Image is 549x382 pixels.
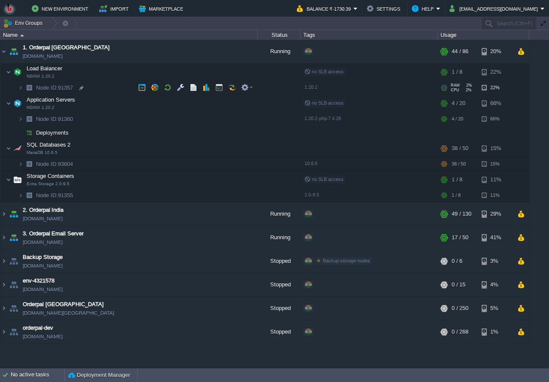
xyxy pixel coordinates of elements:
[26,173,75,179] a: Storage ContainersExtra Storage 2.0-9.5
[18,81,23,94] img: AMDAwAAAACH5BAEAAAAALAAAAAABAAEAAAICRAEAOw==
[452,140,468,157] div: 38 / 50
[258,297,301,320] div: Stopped
[8,250,20,273] img: AMDAwAAAACH5BAEAAAAALAAAAAABAAEAAAICRAEAOw==
[0,202,7,226] img: AMDAwAAAACH5BAEAAAAALAAAAAABAAEAAAICRAEAOw==
[8,226,20,249] img: AMDAwAAAACH5BAEAAAAALAAAAAABAAEAAAICRAEAOw==
[8,297,20,320] img: AMDAwAAAACH5BAEAAAAALAAAAAABAAEAAAICRAEAOw==
[20,34,24,36] img: AMDAwAAAACH5BAEAAAAALAAAAAABAAEAAAICRAEAOw==
[305,161,317,166] span: 10.6.5
[23,157,35,171] img: AMDAwAAAACH5BAEAAAAALAAAAAABAAEAAAICRAEAOw==
[36,116,58,122] span: Node ID:
[258,320,301,343] div: Stopped
[23,126,35,139] img: AMDAwAAAACH5BAEAAAAALAAAAAABAAEAAAICRAEAOw==
[36,84,58,91] span: Node ID:
[482,95,510,112] div: 66%
[35,115,74,123] a: Node ID:91360
[8,273,20,296] img: AMDAwAAAACH5BAEAAAAALAAAAAABAAEAAAICRAEAOw==
[23,229,84,238] a: 3. Orderpal Email Server
[482,63,510,81] div: 22%
[26,141,72,148] span: SQL Databases 2
[305,177,344,182] span: no SLB access
[258,273,301,296] div: Stopped
[305,69,344,74] span: no SLB access
[482,320,510,343] div: 1%
[0,320,7,343] img: AMDAwAAAACH5BAEAAAAALAAAAAABAAEAAAICRAEAOw==
[258,226,301,249] div: Running
[68,371,130,379] button: Deployment Manager
[23,214,63,223] a: [DOMAIN_NAME]
[23,253,63,262] a: Backup Storage
[6,140,11,157] img: AMDAwAAAACH5BAEAAAAALAAAAAABAAEAAAICRAEAOw==
[482,81,510,94] div: 22%
[18,189,23,202] img: AMDAwAAAACH5BAEAAAAALAAAAAABAAEAAAICRAEAOw==
[35,115,74,123] span: 91360
[12,63,24,81] img: AMDAwAAAACH5BAEAAAAALAAAAAABAAEAAAICRAEAOw==
[452,273,465,296] div: 0 / 15
[23,262,63,270] span: [DOMAIN_NAME]
[452,250,462,273] div: 0 / 6
[412,3,436,14] button: Help
[27,181,69,186] span: Extra Storage 2.0-9.5
[36,192,58,199] span: Node ID:
[36,161,58,167] span: Node ID:
[482,189,510,202] div: 11%
[35,84,74,91] a: Node ID:91357
[139,3,186,14] button: Marketplace
[35,192,74,199] span: 91355
[35,84,74,91] span: 91357
[6,171,11,188] img: AMDAwAAAACH5BAEAAAAALAAAAAABAAEAAAICRAEAOw==
[482,140,510,157] div: 15%
[8,40,20,63] img: AMDAwAAAACH5BAEAAAAALAAAAAABAAEAAAICRAEAOw==
[482,273,510,296] div: 4%
[23,238,63,247] a: [DOMAIN_NAME]
[0,226,7,249] img: AMDAwAAAACH5BAEAAAAALAAAAAABAAEAAAICRAEAOw==
[305,100,344,105] span: no SLB access
[258,40,301,63] div: Running
[26,96,76,103] span: Application Servers
[23,324,53,332] a: orderpal-dev
[23,277,54,285] a: env-4321578
[23,206,63,214] a: 2. Orderpal India
[452,226,468,249] div: 17 / 50
[8,202,20,226] img: AMDAwAAAACH5BAEAAAAALAAAAAABAAEAAAICRAEAOw==
[0,297,7,320] img: AMDAwAAAACH5BAEAAAAALAAAAAABAAEAAAICRAEAOw==
[35,129,70,136] span: Deployments
[18,126,23,139] img: AMDAwAAAACH5BAEAAAAALAAAAAABAAEAAAICRAEAOw==
[23,43,110,52] a: 1. Orderpal [GEOGRAPHIC_DATA]
[449,3,540,14] button: [EMAIL_ADDRESS][DOMAIN_NAME]
[23,300,104,309] a: Orderpal [GEOGRAPHIC_DATA]
[35,160,74,168] span: 93604
[305,192,319,197] span: 2.0-9.5
[0,273,7,296] img: AMDAwAAAACH5BAEAAAAALAAAAAABAAEAAAICRAEAOw==
[32,3,91,14] button: New Environment
[301,30,437,40] div: Tags
[451,88,459,92] span: CPU
[452,40,468,63] div: 44 / 86
[452,63,462,81] div: 1 / 8
[18,112,23,126] img: AMDAwAAAACH5BAEAAAAALAAAAAABAAEAAAICRAEAOw==
[35,192,74,199] a: Node ID:91355
[463,83,472,87] span: 2%
[26,96,76,103] a: Application ServersNGINX 1.20.2
[452,320,468,343] div: 0 / 268
[482,226,510,249] div: 41%
[482,112,510,126] div: 66%
[26,65,63,72] a: Load BalancerNGINX 1.20.2
[23,332,63,341] a: [DOMAIN_NAME]
[27,150,57,155] span: MariaDB 10.6.5
[12,95,24,112] img: AMDAwAAAACH5BAEAAAAALAAAAAABAAEAAAICRAEAOw==
[27,105,54,110] span: NGINX 1.20.2
[482,250,510,273] div: 3%
[452,202,471,226] div: 49 / 130
[452,112,463,126] div: 4 / 20
[305,84,317,90] span: 1.20.2
[26,141,72,148] a: SQL Databases 2MariaDB 10.6.5
[23,309,114,317] a: [DOMAIN_NAME][GEOGRAPHIC_DATA]
[23,52,63,60] a: [DOMAIN_NAME]
[26,65,63,72] span: Load Balancer
[35,160,74,168] a: Node ID:93604
[452,171,462,188] div: 1 / 8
